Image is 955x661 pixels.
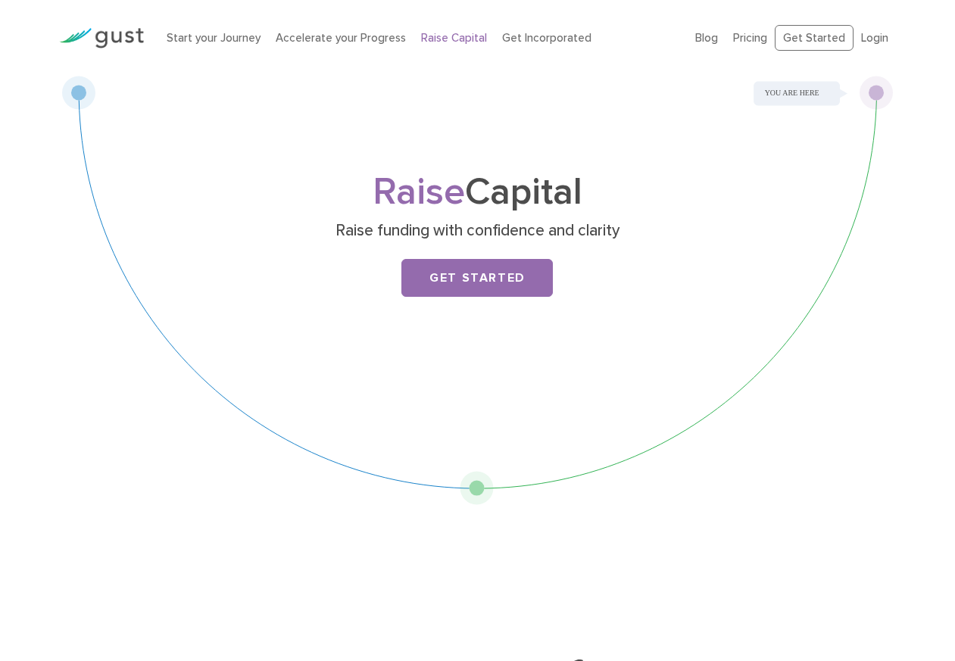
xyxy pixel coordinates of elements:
a: Get Incorporated [502,31,591,45]
a: Login [861,31,888,45]
a: Pricing [733,31,767,45]
a: Get Started [775,25,854,51]
a: Start your Journey [167,31,261,45]
h1: Capital [178,175,776,210]
a: Raise Capital [421,31,487,45]
p: Raise funding with confidence and clarity [184,220,771,242]
span: Raise [373,170,465,214]
a: Accelerate your Progress [276,31,406,45]
a: Blog [695,31,718,45]
img: Gust Logo [59,28,144,48]
a: Get Started [401,259,553,297]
